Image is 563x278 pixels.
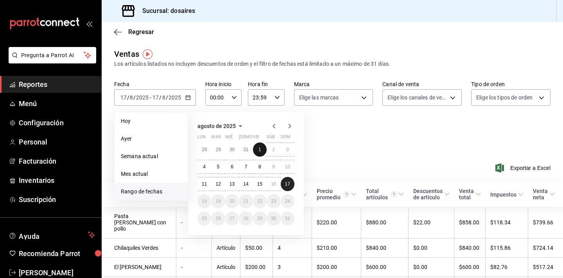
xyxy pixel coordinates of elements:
[281,211,294,226] button: 31 de agosto de 2025
[285,216,290,221] abbr: 31 de agosto de 2025
[136,94,149,101] input: ----
[152,94,159,101] input: --
[533,188,555,200] span: Venta neta
[239,177,253,191] button: 14 de agosto de 2025
[203,164,206,170] abbr: 4 de agosto de 2025
[197,211,211,226] button: 25 de agosto de 2025
[361,207,409,238] td: $880.00
[231,164,233,170] abbr: 6 de agosto de 2025
[361,258,409,277] td: $600.00
[225,177,239,191] button: 13 de agosto de 2025
[133,94,136,101] span: /
[454,238,486,258] td: $840.00
[19,248,95,259] span: Recomienda Parrot
[197,160,211,174] button: 4 de agosto de 2025
[202,181,207,187] abbr: 11 de agosto de 2025
[253,134,259,143] abbr: viernes
[271,216,276,221] abbr: 30 de agosto de 2025
[459,188,481,200] span: Venta total
[166,94,168,101] span: /
[366,188,397,200] div: Total artículos
[409,258,454,277] td: $0.00
[129,94,133,101] input: --
[409,207,454,238] td: $22.00
[19,79,95,90] span: Reportes
[211,143,225,157] button: 29 de julio de 2025
[267,194,280,208] button: 23 de agosto de 2025
[197,194,211,208] button: 18 de agosto de 2025
[86,20,92,27] button: open_drawer_menu
[102,207,176,238] td: Pasta [PERSON_NAME] con pollo
[239,194,253,208] button: 21 de agosto de 2025
[202,216,207,221] abbr: 25 de agosto de 2025
[243,216,248,221] abbr: 28 de agosto de 2025
[317,188,350,200] div: Precio promedio
[240,258,273,277] td: $200.00
[361,238,409,258] td: $840.00
[19,194,95,205] span: Suscripción
[225,160,239,174] button: 6 de agosto de 2025
[486,207,528,238] td: $118.34
[121,188,181,196] span: Rango de fechas
[267,211,280,226] button: 30 de agosto de 2025
[239,160,253,174] button: 7 de agosto de 2025
[253,160,267,174] button: 8 de agosto de 2025
[121,170,181,178] span: Mes actual
[285,181,290,187] abbr: 17 de agosto de 2025
[197,143,211,157] button: 28 de julio de 2025
[267,143,280,157] button: 2 de agosto de 2025
[136,6,195,16] h3: Sucursal: dosaires
[114,81,196,87] label: Fecha
[253,143,267,157] button: 1 de agosto de 2025
[19,267,95,278] span: [PERSON_NAME]
[486,258,528,277] td: $82.76
[230,181,235,187] abbr: 13 de agosto de 2025
[217,164,220,170] abbr: 5 de agosto de 2025
[128,28,154,36] span: Regresar
[211,177,225,191] button: 12 de agosto de 2025
[127,94,129,101] span: /
[19,156,95,166] span: Facturación
[239,143,253,157] button: 31 de julio de 2025
[202,199,207,204] abbr: 18 de agosto de 2025
[168,94,181,101] input: ----
[121,117,181,125] span: Hoy
[391,191,397,197] svg: El total artículos considera cambios de precios en los artículos así como costos adicionales por ...
[215,181,221,187] abbr: 12 de agosto de 2025
[102,258,176,277] td: El [PERSON_NAME]
[176,238,212,258] td: -
[211,211,225,226] button: 26 de agosto de 2025
[253,177,267,191] button: 15 de agosto de 2025
[257,199,262,204] abbr: 22 de agosto de 2025
[459,188,474,200] div: Venta total
[382,81,462,87] label: Canal de venta
[344,191,350,197] svg: Precio promedio = Total artículos / cantidad
[490,191,524,198] span: Impuestos
[272,164,275,170] abbr: 9 de agosto de 2025
[19,230,85,240] span: Ayuda
[19,98,95,109] span: Menú
[239,134,285,143] abbr: jueves
[143,49,152,59] img: Tooltip marker
[21,51,84,60] span: Pregunta a Parrot AI
[230,199,235,204] abbr: 20 de agosto de 2025
[312,207,361,238] td: $220.00
[197,177,211,191] button: 11 de agosto de 2025
[312,238,361,258] td: $210.00
[215,199,221,204] abbr: 19 de agosto de 2025
[248,81,284,87] label: Hora fin
[162,94,166,101] input: --
[497,163,550,173] span: Exportar a Excel
[299,94,339,101] span: Elige las marcas
[273,258,312,277] td: 3
[294,81,373,87] label: Marca
[471,81,550,87] label: Tipo de orden
[285,164,290,170] abbr: 10 de agosto de 2025
[243,181,248,187] abbr: 14 de agosto de 2025
[197,121,245,131] button: agosto de 2025
[454,258,486,277] td: $600.00
[176,258,212,277] td: -
[257,181,262,187] abbr: 15 de agosto de 2025
[211,160,225,174] button: 5 de agosto de 2025
[205,81,242,87] label: Hora inicio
